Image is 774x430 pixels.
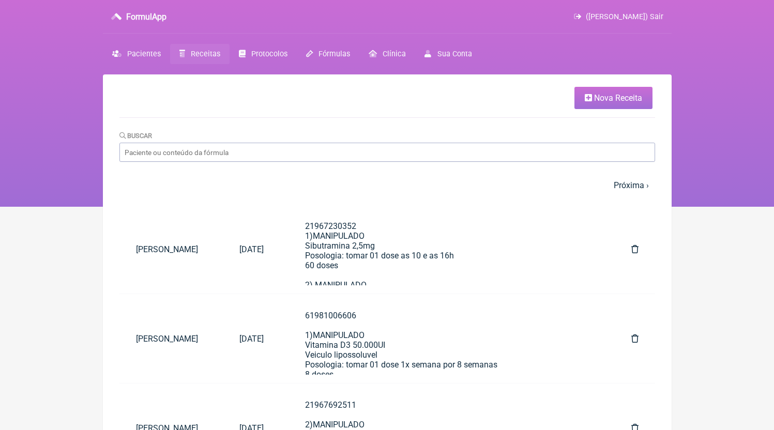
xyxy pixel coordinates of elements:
a: Sua Conta [415,44,481,64]
a: 619810066061)MANIPULADOVitamina D3 50.000UIVeiculo lipossoluvelPosologia: tomar 01 dose 1x semana... [289,302,606,375]
span: ([PERSON_NAME]) Sair [586,12,663,21]
span: Clínica [383,50,406,58]
a: Pacientes [103,44,170,64]
a: Nova Receita [574,87,652,109]
nav: pager [119,174,655,196]
span: Nova Receita [594,93,642,103]
span: Receitas [191,50,220,58]
a: Próxima › [614,180,649,190]
a: 219672303521)MANIPULADOSibutramina 2,5mgPosologia: tomar 01 dose as 10 e as 16h60 doses2) MANIPUL... [289,213,606,285]
a: Protocolos [230,44,297,64]
h3: FormulApp [126,12,166,22]
div: 61981006606 1)MANIPULADO Vitamina D3 50.000UI Veiculo lipossoluvel Posologia: tomar 01 dose 1x se... [305,311,590,379]
span: Pacientes [127,50,161,58]
a: [DATE] [223,236,280,263]
a: Fórmulas [297,44,359,64]
a: Clínica [359,44,415,64]
input: Paciente ou conteúdo da fórmula [119,143,655,162]
a: [DATE] [223,326,280,352]
a: [PERSON_NAME] [119,236,223,263]
a: Receitas [170,44,230,64]
a: ([PERSON_NAME]) Sair [574,12,663,21]
a: [PERSON_NAME] [119,326,223,352]
div: 21967230352 1)MANIPULADO Sibutramina 2,5mg Posologia: tomar 01 dose as 10 e as 16h 60 doses 2) MA... [305,221,590,427]
label: Buscar [119,132,153,140]
span: Fórmulas [318,50,350,58]
span: Sua Conta [437,50,472,58]
span: Protocolos [251,50,287,58]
